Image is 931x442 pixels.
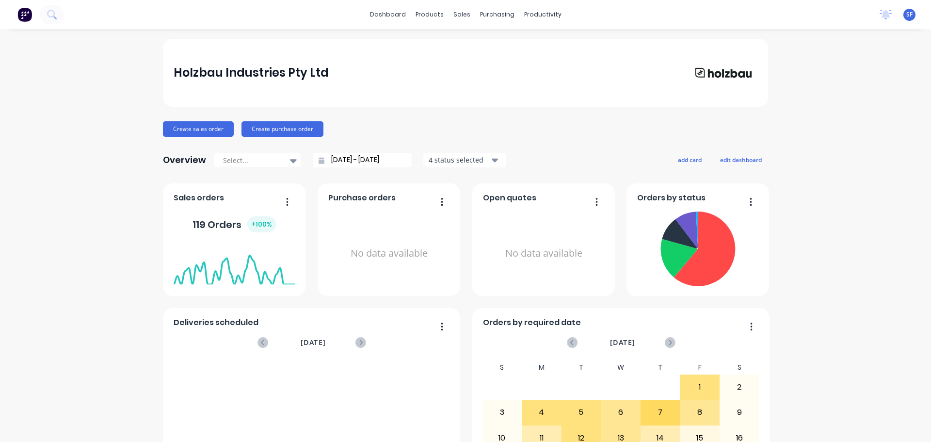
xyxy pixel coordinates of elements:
div: S [482,360,522,375]
div: 4 [522,400,561,425]
span: SF [906,10,913,19]
span: Open quotes [483,192,536,204]
span: Sales orders [174,192,224,204]
span: Orders by required date [483,317,581,328]
div: No data available [483,208,605,299]
img: Factory [17,7,32,22]
button: edit dashboard [714,153,768,166]
div: products [411,7,449,22]
div: 3 [483,400,522,425]
span: Orders by status [637,192,706,204]
span: Purchase orders [328,192,396,204]
div: 9 [720,400,759,425]
div: W [601,360,641,375]
div: T [562,360,601,375]
div: 6 [601,400,640,425]
div: 1 [680,375,719,399]
div: M [522,360,562,375]
div: F [680,360,720,375]
div: 4 status selected [429,155,490,165]
div: S [720,360,759,375]
div: 5 [562,400,601,425]
button: 4 status selected [423,153,506,167]
span: [DATE] [610,337,635,348]
div: 7 [641,400,680,425]
div: 119 Orders [193,216,276,232]
div: No data available [328,208,450,299]
a: dashboard [365,7,411,22]
div: purchasing [475,7,519,22]
div: T [641,360,680,375]
div: + 100 % [247,216,276,232]
button: Create sales order [163,121,234,137]
div: 2 [720,375,759,399]
div: Overview [163,150,206,170]
button: Create purchase order [241,121,323,137]
button: add card [672,153,708,166]
div: productivity [519,7,566,22]
span: [DATE] [301,337,326,348]
div: sales [449,7,475,22]
div: Holzbau Industries Pty Ltd [174,63,329,82]
div: 8 [680,400,719,425]
img: Holzbau Industries Pty Ltd [690,63,757,83]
